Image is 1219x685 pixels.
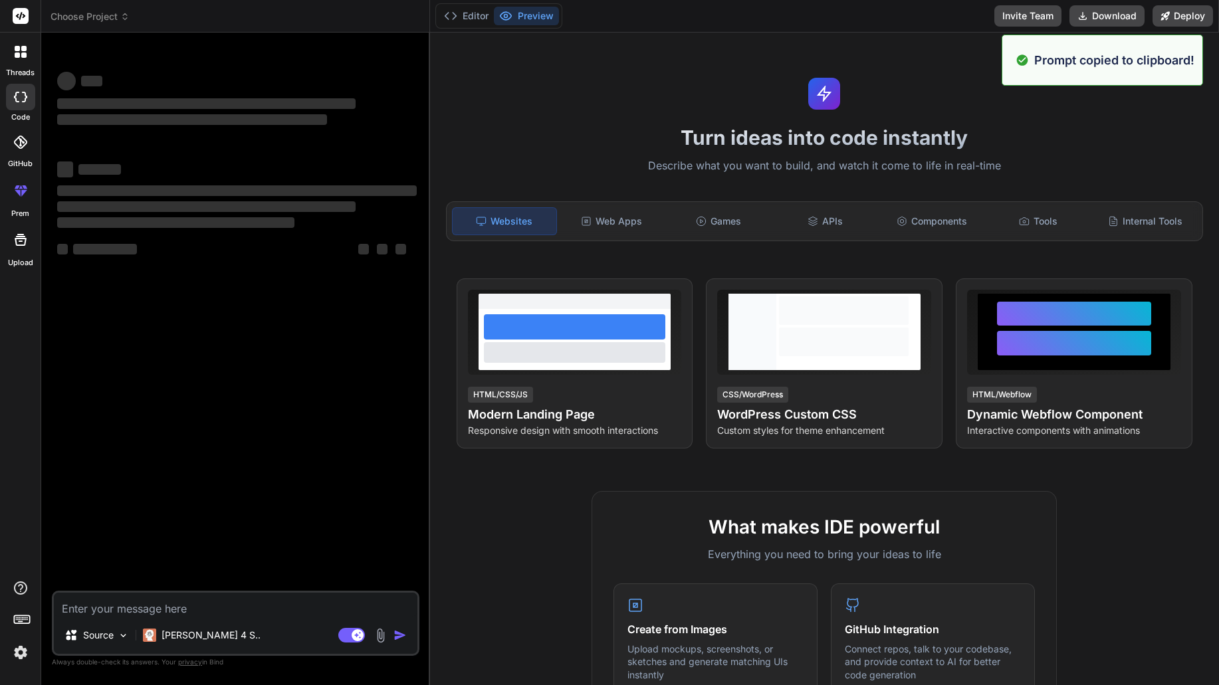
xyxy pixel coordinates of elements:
span: ‌ [395,244,406,254]
button: Editor [439,7,494,25]
button: Preview [494,7,559,25]
label: code [11,112,30,123]
div: HTML/Webflow [967,387,1037,403]
span: ‌ [57,217,294,228]
button: Invite Team [994,5,1061,27]
div: APIs [773,207,877,235]
div: Websites [452,207,557,235]
img: alert [1016,51,1029,69]
p: Custom styles for theme enhancement [717,424,931,437]
p: Source [83,629,114,642]
p: Upload mockups, screenshots, or sketches and generate matching UIs instantly [627,642,804,682]
p: Everything you need to bring your ideas to life [613,546,1035,562]
div: HTML/CSS/JS [468,387,533,403]
div: Components [880,207,984,235]
img: Claude 4 Sonnet [143,629,156,642]
span: ‌ [57,72,76,90]
span: ‌ [57,114,327,125]
img: settings [9,641,32,664]
img: icon [393,629,407,642]
div: Internal Tools [1093,207,1197,235]
span: ‌ [377,244,388,254]
div: Web Apps [560,207,663,235]
span: ‌ [57,161,73,177]
span: ‌ [81,76,102,86]
span: ‌ [78,164,121,175]
p: Interactive components with animations [967,424,1181,437]
h4: Create from Images [627,621,804,637]
img: Pick Models [118,630,129,641]
h4: WordPress Custom CSS [717,405,931,424]
span: ‌ [57,98,356,109]
span: Choose Project [51,10,130,23]
h4: GitHub Integration [845,621,1021,637]
p: Describe what you want to build, and watch it come to life in real-time [438,157,1211,175]
span: ‌ [57,185,417,196]
span: privacy [178,658,202,666]
label: GitHub [8,158,33,169]
h2: What makes IDE powerful [613,513,1035,541]
img: attachment [373,628,388,643]
span: ‌ [358,244,369,254]
label: Upload [8,257,33,268]
label: prem [11,208,29,219]
button: Deploy [1153,5,1213,27]
h4: Modern Landing Page [468,405,682,424]
p: Connect repos, talk to your codebase, and provide context to AI for better code generation [845,642,1021,682]
h1: Turn ideas into code instantly [438,126,1211,149]
button: Download [1069,5,1145,27]
p: [PERSON_NAME] 4 S.. [162,629,261,642]
div: Games [667,207,770,235]
span: ‌ [73,244,137,254]
h4: Dynamic Webflow Component [967,405,1181,424]
span: ‌ [57,201,356,212]
p: Always double-check its answers. Your in Bind [52,656,419,668]
div: CSS/WordPress [717,387,788,403]
p: Prompt copied to clipboard! [1034,51,1194,69]
label: threads [6,67,35,78]
span: ‌ [57,244,68,254]
p: Responsive design with smooth interactions [468,424,682,437]
div: Tools [986,207,1090,235]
